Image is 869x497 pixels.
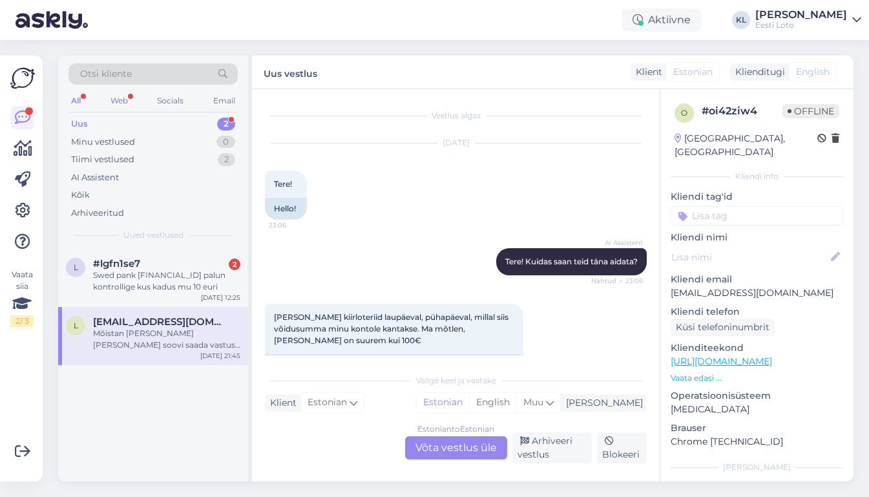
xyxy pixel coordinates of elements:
div: Hello! [265,198,307,220]
span: Tere! Kuidas saan teid täna aidata? [505,257,638,266]
div: [DATE] 21:45 [200,351,240,361]
div: Vestlus algas [265,110,647,122]
p: Kliendi nimi [671,231,843,244]
div: All [68,92,83,109]
div: Küsi telefoninumbrit [671,319,775,336]
div: Blokeeri [597,432,647,463]
span: l [74,321,78,330]
p: Kliendi telefon [671,305,843,319]
div: Eesti Loto [755,20,847,30]
label: Uus vestlus [264,63,317,81]
span: liilija.tammoja@gmail.com [93,316,227,328]
span: Otsi kliente [80,67,132,81]
div: [PERSON_NAME] [561,396,643,410]
div: 2 / 3 [10,315,34,327]
div: Valige keel ja vastake [265,375,647,386]
div: [DATE] [265,137,647,149]
div: Aktiivne [622,8,701,32]
span: Tere! [274,179,292,189]
div: If I play instant lottery [DATE], [DATE], when will the winning amount be transferred to my accou... [265,354,523,399]
p: Kliendi tag'id [671,190,843,204]
div: [DATE] 12:25 [201,293,240,302]
div: Estonian to Estonian [417,423,494,435]
input: Lisa nimi [671,250,828,264]
input: Lisa tag [671,206,843,226]
div: Uus [71,118,88,131]
span: #lgfn1se7 [93,258,140,270]
p: Operatsioonisüsteem [671,389,843,403]
div: 2 [218,153,235,166]
div: Arhiveeritud [71,207,124,220]
div: [GEOGRAPHIC_DATA], [GEOGRAPHIC_DATA] [675,132,817,159]
div: Estonian [417,393,469,412]
div: Kõik [71,189,90,202]
span: Muu [523,396,543,408]
p: Kliendi email [671,273,843,286]
div: Web [108,92,131,109]
div: Arhiveeri vestlus [512,432,592,463]
p: Vaata edasi ... [671,372,843,384]
div: AI Assistent [71,171,119,184]
span: Offline [782,104,839,118]
span: 23:06 [269,220,317,230]
img: Askly Logo [10,66,35,90]
div: 0 [216,136,235,149]
p: Klienditeekond [671,341,843,355]
span: Nähtud ✓ 23:06 [591,276,643,286]
span: AI Assistent [594,238,643,248]
div: # oi42ziw4 [702,103,782,119]
div: Kliendi info [671,171,843,182]
p: Märkmed [671,481,843,494]
div: Swed pank [FINANCIAL_ID] palun kontrollige kus kadus mu 10 euri [93,270,240,293]
span: Estonian [308,396,347,410]
span: [PERSON_NAME] kiirloteriid laupäeval, pühapäeval, millal siis võidusumma minu kontole kantakse. M... [274,312,510,345]
span: English [796,65,830,79]
div: Klient [265,396,297,410]
div: 2 [229,259,240,270]
a: [PERSON_NAME]Eesti Loto [755,10,861,30]
div: Email [211,92,238,109]
div: [PERSON_NAME] [671,461,843,473]
div: Tiimi vestlused [71,153,134,166]
span: Uued vestlused [123,229,183,241]
div: Klienditugi [730,65,785,79]
div: Minu vestlused [71,136,135,149]
div: English [469,393,516,412]
div: [PERSON_NAME] [755,10,847,20]
div: 2 [217,118,235,131]
span: o [681,108,687,118]
div: KL [732,11,750,29]
div: Klient [631,65,662,79]
a: [URL][DOMAIN_NAME] [671,355,772,367]
div: Vaata siia [10,269,34,327]
p: Brauser [671,421,843,435]
span: l [74,262,78,272]
p: Chrome [TECHNICAL_ID] [671,435,843,449]
p: [EMAIL_ADDRESS][DOMAIN_NAME] [671,286,843,300]
div: Võta vestlus üle [405,436,507,460]
p: [MEDICAL_DATA] [671,403,843,416]
div: Mõistan [PERSON_NAME] [PERSON_NAME] soovi saada vastust oma pileti kohta. Teie pileti otsing on e... [93,328,240,351]
span: Estonian [673,65,713,79]
div: Socials [154,92,186,109]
